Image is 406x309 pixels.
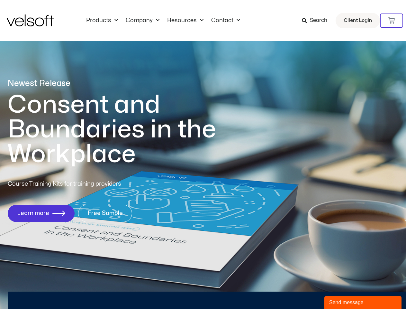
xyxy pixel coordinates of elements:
[8,78,242,89] p: Newest Release
[344,16,372,25] span: Client Login
[78,205,132,222] a: Free Sample
[82,17,122,24] a: ProductsMenu Toggle
[336,13,380,28] a: Client Login
[310,16,327,25] span: Search
[302,15,332,26] a: Search
[122,17,163,24] a: CompanyMenu Toggle
[324,295,403,309] iframe: chat widget
[6,14,54,26] img: Velsoft Training Materials
[163,17,207,24] a: ResourcesMenu Toggle
[8,205,75,222] a: Learn more
[87,210,123,217] span: Free Sample
[8,180,168,189] p: Course Training Kits for training providers
[207,17,244,24] a: ContactMenu Toggle
[17,210,49,217] span: Learn more
[82,17,244,24] nav: Menu
[8,92,242,167] h1: Consent and Boundaries in the Workplace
